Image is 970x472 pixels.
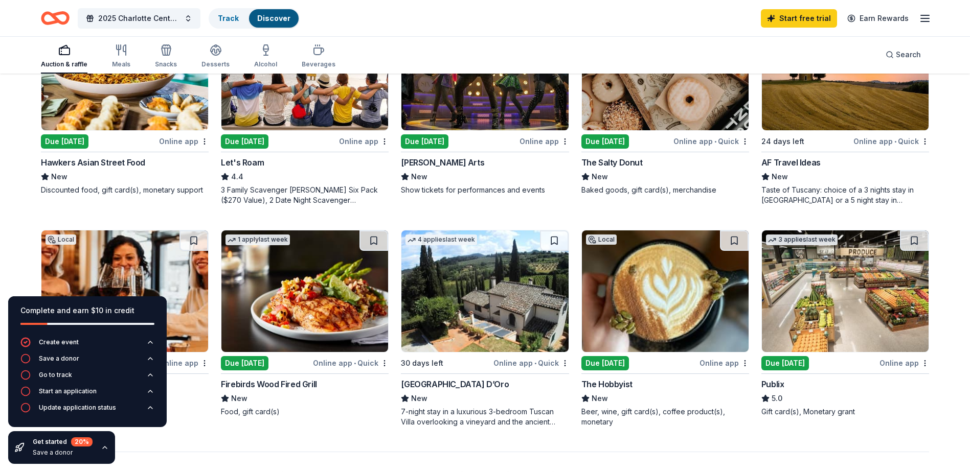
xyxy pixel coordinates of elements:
[41,156,145,169] div: Hawkers Asian Street Food
[581,8,749,195] a: Image for The Salty Donut1 applylast weekDue [DATE]Online app•QuickThe Salty DonutNewBaked goods,...
[41,60,87,68] div: Auction & raffle
[405,234,477,245] div: 4 applies last week
[201,40,230,74] button: Desserts
[772,171,788,183] span: New
[401,230,569,427] a: Image for Villa Sogni D’Oro4 applieslast week30 days leftOnline app•Quick[GEOGRAPHIC_DATA] D’OroN...
[39,404,116,412] div: Update application status
[41,134,88,149] div: Due [DATE]
[98,12,180,25] span: 2025 Charlotte Center for the Arts Pickleball Tournament Fundraiser
[218,14,239,22] a: Track
[159,357,209,369] div: Online app
[581,230,749,427] a: Image for The HobbyistLocalDue [DATE]Online appThe HobbyistNewBeer, wine, gift card(s), coffee pr...
[221,230,388,352] img: Image for Firebirds Wood Fired Grill
[401,230,568,352] img: Image for Villa Sogni D’Oro
[46,234,76,245] div: Local
[761,356,809,370] div: Due [DATE]
[581,378,633,390] div: The Hobbyist
[761,8,929,205] a: Image for AF Travel Ideas13 applieslast week24 days leftOnline app•QuickAF Travel IdeasNewTaste o...
[401,185,569,195] div: Show tickets for performances and events
[221,407,389,417] div: Food, gift card(s)
[493,357,569,369] div: Online app Quick
[896,49,921,61] span: Search
[879,357,929,369] div: Online app
[41,230,208,352] img: Image for Foxcroft Wine Co
[112,60,130,68] div: Meals
[877,44,929,65] button: Search
[39,387,97,395] div: Start an application
[221,185,389,205] div: 3 Family Scavenger [PERSON_NAME] Six Pack ($270 Value), 2 Date Night Scavenger [PERSON_NAME] Two ...
[894,137,896,146] span: •
[581,407,749,427] div: Beer, wine, gift card(s), coffee product(s), monetary
[401,134,448,149] div: Due [DATE]
[71,437,93,446] div: 20 %
[41,230,209,417] a: Image for Foxcroft Wine CoLocalDue [DATE]Online appFoxcroft Wine CoNewWine, gift cards, and merch...
[401,156,484,169] div: [PERSON_NAME] Arts
[761,135,804,148] div: 24 days left
[581,156,643,169] div: The Salty Donut
[841,9,915,28] a: Earn Rewards
[700,357,749,369] div: Online app
[762,230,929,352] img: Image for Publix
[33,437,93,446] div: Get started
[761,407,929,417] div: Gift card(s), Monetary grant
[221,8,389,205] a: Image for Let's Roam3 applieslast weekDue [DATE]Online appLet's Roam4.43 Family Scavenger [PERSON...
[401,357,443,369] div: 30 days left
[302,40,335,74] button: Beverages
[20,353,154,370] button: Save a donor
[761,378,784,390] div: Publix
[20,337,154,353] button: Create event
[221,356,268,370] div: Due [DATE]
[231,392,247,405] span: New
[673,135,749,148] div: Online app Quick
[201,60,230,68] div: Desserts
[41,40,87,74] button: Auction & raffle
[761,185,929,205] div: Taste of Tuscany: choice of a 3 nights stay in [GEOGRAPHIC_DATA] or a 5 night stay in [GEOGRAPHIC...
[39,371,72,379] div: Go to track
[41,8,209,195] a: Image for Hawkers Asian Street FoodDue [DATE]Online appHawkers Asian Street FoodNewDiscounted foo...
[209,8,300,29] button: TrackDiscover
[534,359,536,367] span: •
[401,378,509,390] div: [GEOGRAPHIC_DATA] D’Oro
[51,171,67,183] span: New
[313,357,389,369] div: Online app Quick
[20,370,154,386] button: Go to track
[257,14,290,22] a: Discover
[221,230,389,417] a: Image for Firebirds Wood Fired Grill1 applylast weekDue [DATE]Online app•QuickFirebirds Wood Fire...
[231,171,243,183] span: 4.4
[254,60,277,68] div: Alcohol
[354,359,356,367] span: •
[254,40,277,74] button: Alcohol
[225,234,290,245] div: 1 apply last week
[761,230,929,417] a: Image for Publix3 applieslast weekDue [DATE]Online appPublix5.0Gift card(s), Monetary grant
[159,135,209,148] div: Online app
[772,392,782,405] span: 5.0
[339,135,389,148] div: Online app
[41,185,209,195] div: Discounted food, gift card(s), monetary support
[581,356,629,370] div: Due [DATE]
[586,234,617,245] div: Local
[761,9,837,28] a: Start free trial
[761,156,821,169] div: AF Travel Ideas
[221,378,317,390] div: Firebirds Wood Fired Grill
[39,355,79,363] div: Save a donor
[155,60,177,68] div: Snacks
[520,135,569,148] div: Online app
[714,137,716,146] span: •
[592,392,608,405] span: New
[766,234,838,245] div: 3 applies last week
[78,8,200,29] button: 2025 Charlotte Center for the Arts Pickleball Tournament Fundraiser
[853,135,929,148] div: Online app Quick
[581,134,629,149] div: Due [DATE]
[581,185,749,195] div: Baked goods, gift card(s), merchandise
[155,40,177,74] button: Snacks
[401,8,569,195] a: Image for Blumenthal ArtsLocalDue [DATE]Online app[PERSON_NAME] ArtsNewShow tickets for performan...
[221,156,264,169] div: Let's Roam
[41,6,70,30] a: Home
[411,171,427,183] span: New
[112,40,130,74] button: Meals
[39,338,79,346] div: Create event
[33,449,93,457] div: Save a donor
[302,60,335,68] div: Beverages
[401,407,569,427] div: 7-night stay in a luxurious 3-bedroom Tuscan Villa overlooking a vineyard and the ancient walled ...
[582,230,749,352] img: Image for The Hobbyist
